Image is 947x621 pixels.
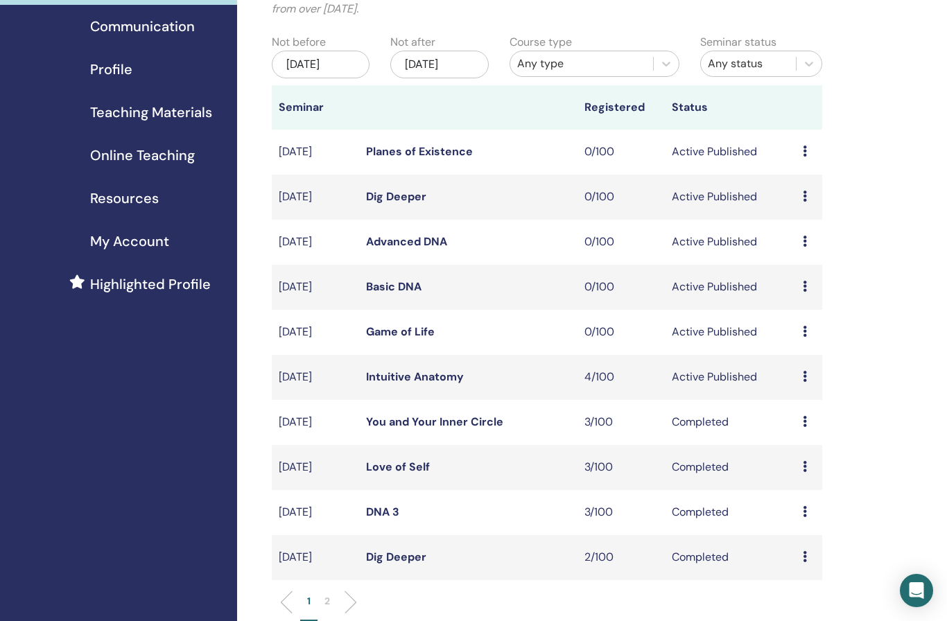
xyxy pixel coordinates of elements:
a: DNA 3 [366,505,399,519]
p: 2 [324,594,330,609]
div: Any status [708,55,789,72]
span: My Account [90,231,169,252]
td: 2/100 [577,535,665,580]
td: [DATE] [272,535,359,580]
span: Highlighted Profile [90,274,211,295]
div: [DATE] [390,51,489,78]
a: Game of Life [366,324,435,339]
label: Seminar status [700,34,776,51]
label: Not after [390,34,435,51]
td: [DATE] [272,175,359,220]
label: Course type [510,34,572,51]
a: Intuitive Anatomy [366,369,464,384]
a: Advanced DNA [366,234,447,249]
td: [DATE] [272,445,359,490]
td: [DATE] [272,310,359,355]
td: 0/100 [577,310,665,355]
td: Active Published [665,355,796,400]
td: Active Published [665,265,796,310]
td: [DATE] [272,355,359,400]
td: Completed [665,400,796,445]
label: Not before [272,34,326,51]
th: Registered [577,85,665,130]
td: Completed [665,535,796,580]
span: Resources [90,188,159,209]
div: [DATE] [272,51,370,78]
span: Communication [90,16,195,37]
td: Active Published [665,130,796,175]
td: [DATE] [272,220,359,265]
span: Teaching Materials [90,102,212,123]
td: [DATE] [272,265,359,310]
th: Seminar [272,85,359,130]
div: Any type [517,55,646,72]
td: 0/100 [577,130,665,175]
td: 0/100 [577,265,665,310]
td: 3/100 [577,490,665,535]
a: Dig Deeper [366,189,426,204]
td: 0/100 [577,220,665,265]
td: Completed [665,490,796,535]
a: Planes of Existence [366,144,473,159]
td: Completed [665,445,796,490]
a: Dig Deeper [366,550,426,564]
span: Profile [90,59,132,80]
td: 0/100 [577,175,665,220]
a: Love of Self [366,460,430,474]
td: [DATE] [272,400,359,445]
td: [DATE] [272,130,359,175]
a: You and Your Inner Circle [366,414,503,429]
span: Online Teaching [90,145,195,166]
th: Status [665,85,796,130]
td: Active Published [665,220,796,265]
div: Open Intercom Messenger [900,574,933,607]
td: 3/100 [577,400,665,445]
a: Basic DNA [366,279,422,294]
td: 4/100 [577,355,665,400]
p: 1 [307,594,311,609]
td: Active Published [665,310,796,355]
td: [DATE] [272,490,359,535]
td: 3/100 [577,445,665,490]
td: Active Published [665,175,796,220]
